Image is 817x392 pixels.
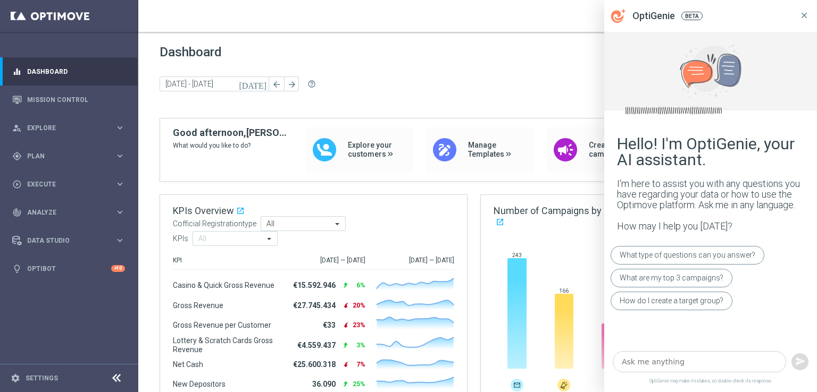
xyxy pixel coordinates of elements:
b: How may I help you [DATE]? [617,220,732,232]
div: Mission Control [12,86,125,114]
a: Dashboard [27,57,125,86]
div: Data Studio [12,236,115,245]
a: Optibot [27,254,111,283]
i: person_search [12,123,22,133]
div: How do I create a target group? [611,292,732,310]
a: Settings [26,375,58,381]
div: Explore [12,123,115,133]
button: Mission Control [12,96,126,104]
i: keyboard_arrow_right [115,179,125,189]
i: lightbulb [12,264,22,274]
i: keyboard_arrow_right [115,123,125,133]
div: Plan [12,151,115,161]
i: settings [11,373,20,383]
span: Plan [27,153,115,159]
i: keyboard_arrow_right [115,151,125,161]
span: Analyze [27,209,115,216]
i: play_circle_outline [12,180,22,189]
div: +10 [111,265,125,272]
button: gps_fixed Plan keyboard_arrow_right [12,152,126,160]
button: equalizer Dashboard [12,67,126,76]
span: BETA [681,12,703,20]
div: What are my top 3 campaigns? [611,269,732,287]
a: Mission Control [27,86,125,114]
div: Dashboard [12,57,125,86]
span: Execute [27,181,115,188]
i: keyboard_arrow_right [115,235,125,245]
span: Data Studio [27,237,115,244]
button: person_search Explore keyboard_arrow_right [12,124,126,132]
button: Data Studio keyboard_arrow_right [12,236,126,245]
div: What type of questions can you answer? [611,246,764,265]
svg: OptiGenie Icon [611,9,626,23]
button: track_changes Analyze keyboard_arrow_right [12,208,126,217]
img: Wavey line detail [626,106,732,115]
div: Analyze [12,208,115,217]
span: Explore [27,125,115,131]
i: keyboard_arrow_right [115,207,125,217]
i: gps_fixed [12,151,22,161]
div: I'm here to assist you with any questions you have regarding your data or how to use the Optimove... [617,178,804,210]
span: OptiGenie may make mistakes, so double-check its response. [604,377,817,392]
div: Optibot [12,254,125,283]
div: Execute [12,180,115,189]
img: OptiGenie Welcome Hero Banner [636,44,785,99]
button: play_circle_outline Execute keyboard_arrow_right [12,180,126,189]
div: Hello! I'm OptiGenie, your AI assistant. [617,136,804,168]
i: track_changes [12,208,22,217]
button: lightbulb Optibot +10 [12,265,126,273]
i: equalizer [12,67,22,76]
